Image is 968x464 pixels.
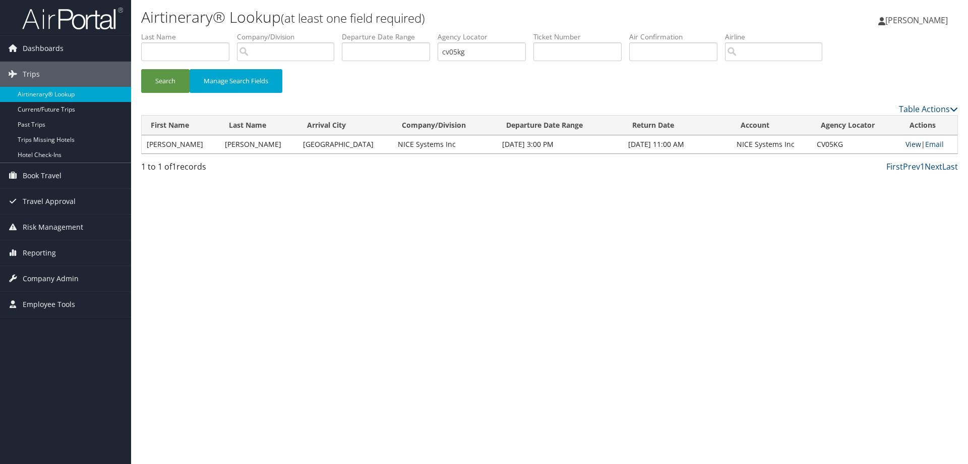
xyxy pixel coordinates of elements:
[23,163,62,188] span: Book Travel
[141,161,334,178] div: 1 to 1 of records
[900,135,957,153] td: |
[23,189,76,214] span: Travel Approval
[190,69,282,93] button: Manage Search Fields
[23,240,56,266] span: Reporting
[298,135,393,153] td: [GEOGRAPHIC_DATA]
[141,69,190,93] button: Search
[237,32,342,42] label: Company/Division
[142,116,220,135] th: First Name: activate to sort column ascending
[23,266,79,291] span: Company Admin
[903,161,920,172] a: Prev
[141,32,237,42] label: Last Name
[23,62,40,87] span: Trips
[623,135,732,153] td: [DATE] 11:00 AM
[533,32,629,42] label: Ticket Number
[623,116,732,135] th: Return Date: activate to sort column ascending
[899,104,958,115] a: Table Actions
[885,15,948,26] span: [PERSON_NAME]
[925,161,942,172] a: Next
[905,139,921,149] a: View
[925,139,944,149] a: Email
[920,161,925,172] a: 1
[812,135,900,153] td: CV05KG
[812,116,900,135] th: Agency Locator: activate to sort column ascending
[220,135,298,153] td: [PERSON_NAME]
[900,116,957,135] th: Actions
[438,32,533,42] label: Agency Locator
[23,215,83,240] span: Risk Management
[725,32,830,42] label: Airline
[393,116,497,135] th: Company/Division
[393,135,497,153] td: NICE Systems Inc
[497,135,623,153] td: [DATE] 3:00 PM
[23,36,64,61] span: Dashboards
[629,32,725,42] label: Air Confirmation
[942,161,958,172] a: Last
[298,116,393,135] th: Arrival City: activate to sort column ascending
[342,32,438,42] label: Departure Date Range
[878,5,958,35] a: [PERSON_NAME]
[732,116,812,135] th: Account: activate to sort column ascending
[141,7,686,28] h1: Airtinerary® Lookup
[732,135,812,153] td: NICE Systems Inc
[142,135,220,153] td: [PERSON_NAME]
[172,161,176,172] span: 1
[220,116,298,135] th: Last Name: activate to sort column ascending
[497,116,623,135] th: Departure Date Range: activate to sort column ascending
[22,7,123,30] img: airportal-logo.png
[886,161,903,172] a: First
[23,292,75,317] span: Employee Tools
[281,10,425,26] small: (at least one field required)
